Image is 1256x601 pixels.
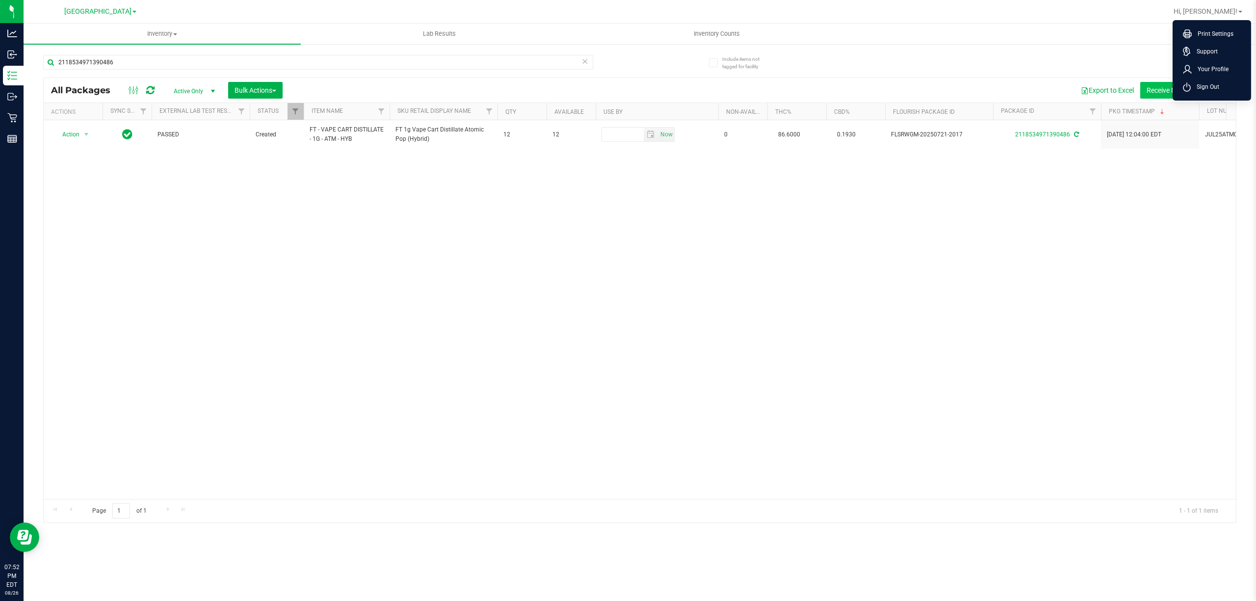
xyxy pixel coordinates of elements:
[680,29,753,38] span: Inventory Counts
[1174,7,1237,15] span: Hi, [PERSON_NAME]!
[891,130,987,139] span: FLSRWGM-20250721-2017
[51,108,99,115] div: Actions
[64,7,131,16] span: [GEOGRAPHIC_DATA]
[258,107,279,114] a: Status
[24,24,301,44] a: Inventory
[1107,130,1161,139] span: [DATE] 12:04:00 EDT
[10,523,39,552] iframe: Resource center
[1183,47,1245,56] a: Support
[80,128,93,141] span: select
[552,130,590,139] span: 12
[7,28,17,38] inline-svg: Analytics
[4,589,19,597] p: 08/26
[832,128,861,142] span: 0.1930
[110,107,148,114] a: Sync Status
[1191,82,1219,92] span: Sign Out
[157,130,244,139] span: PASSED
[893,108,955,115] a: Flourish Package ID
[7,71,17,80] inline-svg: Inventory
[51,85,120,96] span: All Packages
[1015,131,1070,138] a: 2118534971390486
[834,108,850,115] a: CBD%
[554,108,584,115] a: Available
[310,125,384,144] span: FT - VAPE CART DISTILLATE - 1G - ATM - HYB
[43,55,593,70] input: Search Package ID, Item Name, SKU, Lot or Part Number...
[644,128,658,141] span: select
[135,103,152,120] a: Filter
[410,29,469,38] span: Lab Results
[7,50,17,59] inline-svg: Inbound
[724,130,761,139] span: 0
[395,125,492,144] span: FT 1g Vape Cart Distillate Atomic Pop (Hybrid)
[722,55,771,70] span: Include items not tagged for facility
[1140,82,1221,99] button: Receive Non-Cannabis
[658,128,674,141] span: select
[1074,82,1140,99] button: Export to Excel
[1085,103,1101,120] a: Filter
[7,113,17,123] inline-svg: Retail
[1192,64,1229,74] span: Your Profile
[397,107,471,114] a: Sku Retail Display Name
[726,108,770,115] a: Non-Available
[1109,108,1166,115] a: Pkg Timestamp
[773,128,805,142] span: 86.6000
[234,103,250,120] a: Filter
[235,86,276,94] span: Bulk Actions
[481,103,497,120] a: Filter
[505,108,516,115] a: Qty
[112,503,130,519] input: 1
[1073,131,1079,138] span: Sync from Compliance System
[373,103,390,120] a: Filter
[1001,107,1034,114] a: Package ID
[1175,78,1249,96] li: Sign Out
[1192,29,1233,39] span: Print Settings
[301,24,578,44] a: Lab Results
[288,103,304,120] a: Filter
[7,92,17,102] inline-svg: Outbound
[159,107,236,114] a: External Lab Test Result
[84,503,155,519] span: Page of 1
[581,55,588,68] span: Clear
[228,82,283,99] button: Bulk Actions
[53,128,80,141] span: Action
[775,108,791,115] a: THC%
[658,128,675,142] span: Set Current date
[603,108,623,115] a: Use By
[1171,503,1226,518] span: 1 - 1 of 1 items
[578,24,855,44] a: Inventory Counts
[24,29,301,38] span: Inventory
[1207,107,1242,114] a: Lot Number
[4,563,19,589] p: 07:52 PM EDT
[1191,47,1218,56] span: Support
[122,128,132,141] span: In Sync
[256,130,298,139] span: Created
[503,130,541,139] span: 12
[312,107,343,114] a: Item Name
[7,134,17,144] inline-svg: Reports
